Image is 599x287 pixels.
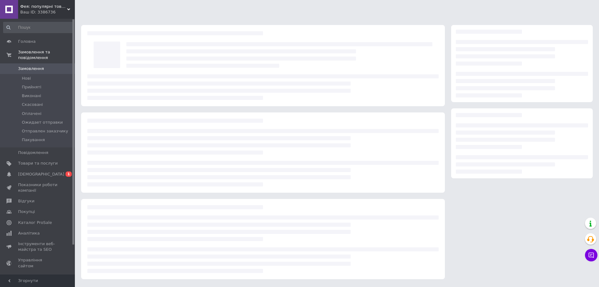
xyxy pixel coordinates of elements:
[18,182,58,193] span: Показники роботи компанії
[22,102,43,107] span: Скасовані
[18,257,58,269] span: Управління сайтом
[22,111,41,116] span: Оплачені
[18,220,52,225] span: Каталог ProSale
[18,198,34,204] span: Відгуки
[18,274,58,285] span: Гаманець компанії
[18,39,36,44] span: Головна
[18,150,48,156] span: Повідомлення
[20,9,75,15] div: Ваш ID: 3386736
[66,171,72,177] span: 1
[18,161,58,166] span: Товари та послуги
[18,241,58,252] span: Інструменти веб-майстра та SEO
[18,66,44,72] span: Замовлення
[18,209,35,215] span: Покупці
[18,171,64,177] span: [DEMOGRAPHIC_DATA]
[18,230,40,236] span: Аналітика
[22,137,45,143] span: Пакування
[3,22,74,33] input: Пошук
[22,76,31,81] span: Нові
[22,120,63,125] span: Ожидает отправки
[22,84,41,90] span: Прийняті
[20,4,67,9] span: Фея: популярні товари в інтернеті
[22,128,68,134] span: Отправлен заказчику
[585,249,597,261] button: Чат з покупцем
[18,49,75,61] span: Замовлення та повідомлення
[22,93,41,99] span: Виконані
